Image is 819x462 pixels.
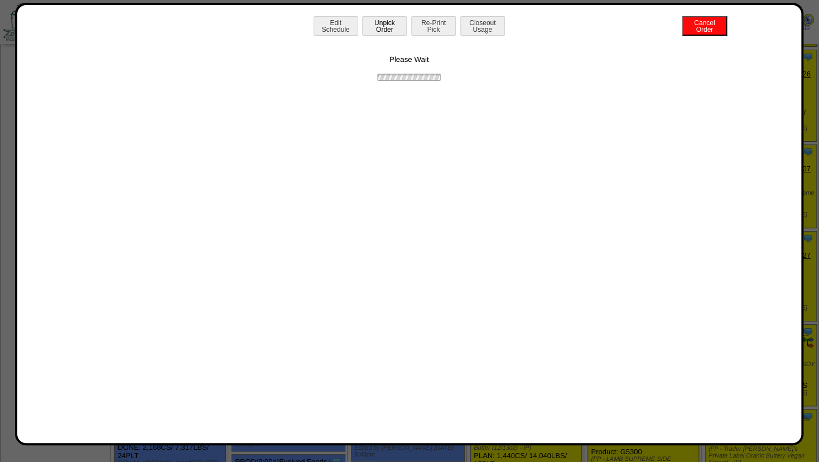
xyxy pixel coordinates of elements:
button: EditSchedule [314,16,358,36]
button: Re-PrintPick [411,16,456,36]
button: CancelOrder [682,16,727,36]
div: Please Wait [28,38,790,83]
button: UnpickOrder [362,16,407,36]
button: CloseoutUsage [460,16,505,36]
img: ajax-loader.gif [375,72,442,83]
